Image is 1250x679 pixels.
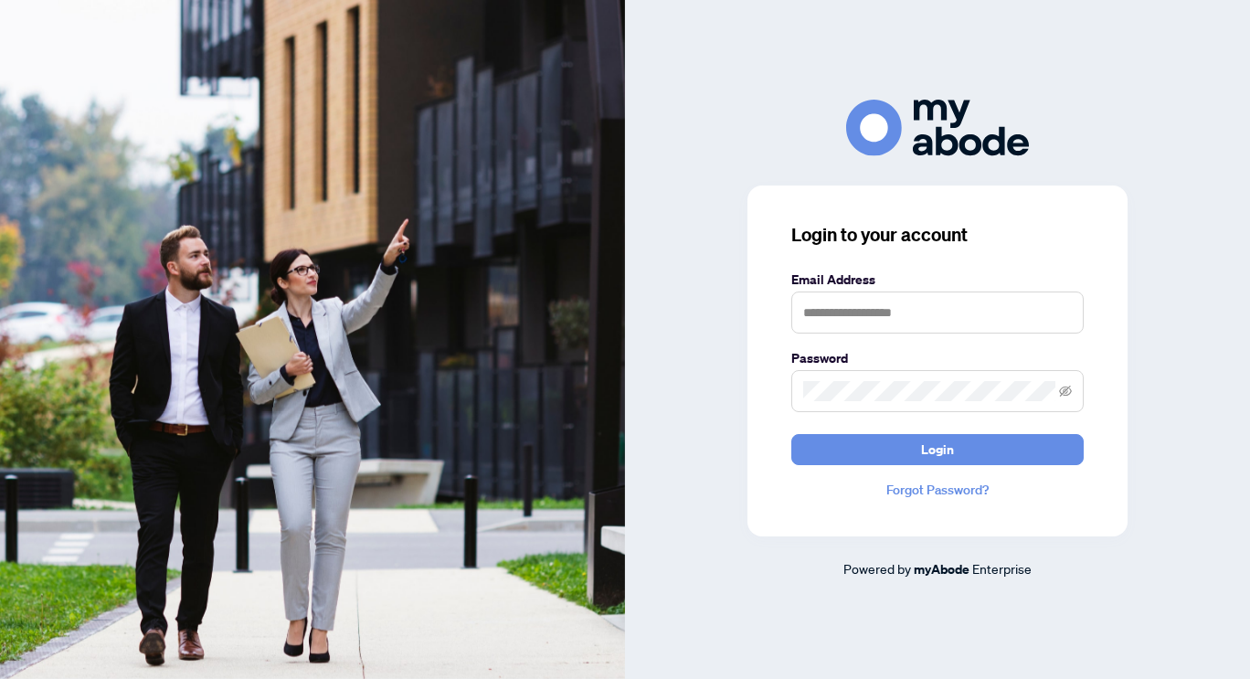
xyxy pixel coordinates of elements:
span: Powered by [843,560,911,577]
h3: Login to your account [791,222,1084,248]
label: Password [791,348,1084,368]
img: ma-logo [846,100,1029,155]
button: Login [791,434,1084,465]
label: Email Address [791,270,1084,290]
a: Forgot Password? [791,480,1084,500]
span: eye-invisible [1059,385,1072,398]
a: myAbode [914,559,969,579]
span: Enterprise [972,560,1032,577]
span: Login [921,435,954,464]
